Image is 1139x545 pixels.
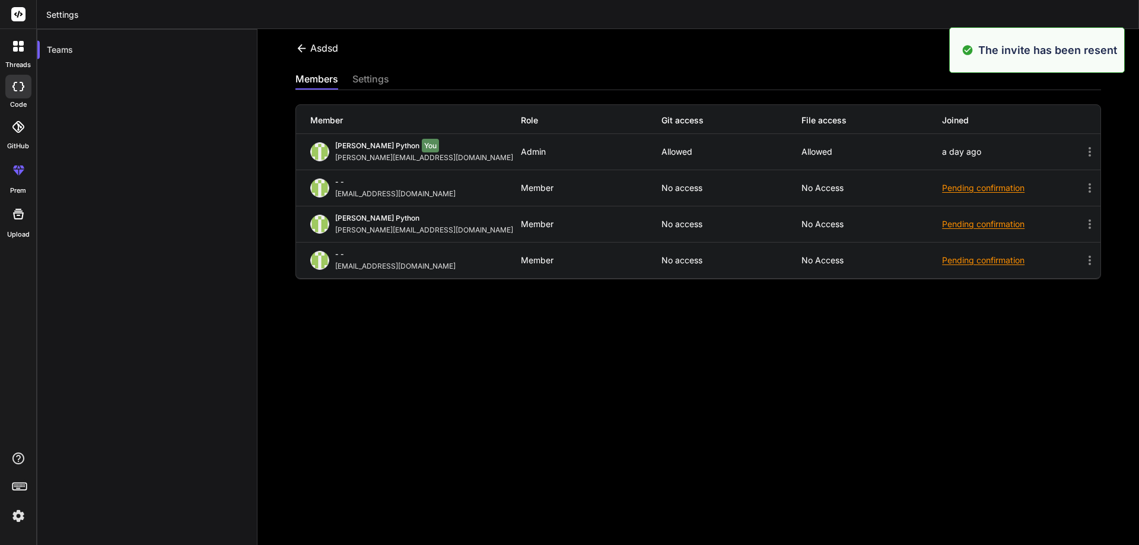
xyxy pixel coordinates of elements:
div: Git access [661,114,802,126]
label: Upload [7,230,30,240]
div: Role [521,114,661,126]
div: Member [521,183,661,193]
span: - - [335,250,344,259]
div: members [295,72,338,88]
div: File access [801,114,942,126]
span: [PERSON_NAME] Python [335,141,419,150]
p: No access [661,219,802,229]
div: Member [521,219,661,229]
img: alert [962,42,973,58]
div: Pending confirmation [942,254,1083,266]
label: GitHub [7,141,29,151]
div: asdsd [295,41,338,55]
p: No access [801,183,942,193]
label: threads [5,60,31,70]
div: [EMAIL_ADDRESS][DOMAIN_NAME] [335,262,460,271]
img: profile_image [310,251,329,270]
div: [PERSON_NAME][EMAIL_ADDRESS][DOMAIN_NAME] [335,225,518,235]
label: prem [10,186,26,196]
p: Allowed [661,147,802,157]
span: You [422,139,439,152]
div: [EMAIL_ADDRESS][DOMAIN_NAME] [335,189,460,199]
div: Teams [37,37,257,63]
div: Member [521,256,661,265]
span: [PERSON_NAME] Python [335,213,419,222]
p: No access [801,219,942,229]
div: Joined [942,114,1083,126]
div: Pending confirmation [942,182,1083,194]
img: settings [8,506,28,526]
div: Admin [521,147,661,157]
div: settings [352,72,389,88]
img: profile_image [310,179,329,197]
p: Allowed [801,147,942,157]
div: Pending confirmation [942,218,1083,230]
div: [PERSON_NAME][EMAIL_ADDRESS][DOMAIN_NAME] [335,153,518,162]
p: No access [661,183,802,193]
div: Member [310,114,521,126]
img: profile_image [310,142,329,161]
p: No access [801,256,942,265]
img: profile_image [310,215,329,234]
p: No access [661,256,802,265]
p: The invite has been resent [978,42,1117,58]
div: a day ago [942,147,1083,157]
label: code [10,100,27,110]
span: - - [335,177,344,186]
